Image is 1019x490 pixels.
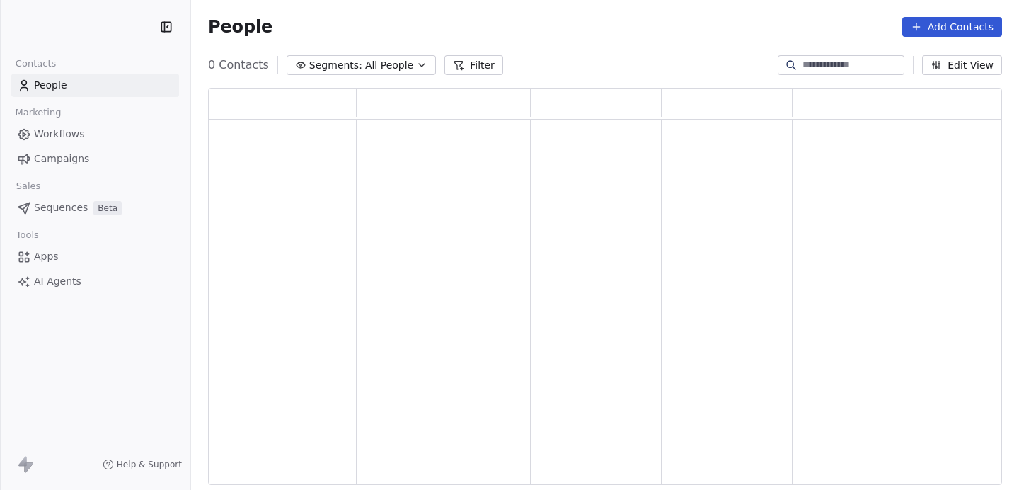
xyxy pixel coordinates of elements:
span: Marketing [9,102,67,123]
button: Filter [444,55,503,75]
span: Workflows [34,127,85,142]
a: SequencesBeta [11,196,179,220]
a: People [11,74,179,97]
span: 0 Contacts [208,57,269,74]
span: Sequences [34,200,88,215]
a: Apps [11,245,179,268]
a: Workflows [11,122,179,146]
span: Apps [34,249,59,264]
span: Tools [10,224,45,246]
span: People [34,78,67,93]
span: Sales [10,176,47,197]
span: People [208,16,272,38]
button: Edit View [922,55,1002,75]
a: Help & Support [103,459,182,470]
span: Contacts [9,53,62,74]
span: Segments: [309,58,362,73]
span: Campaigns [34,152,89,166]
span: Help & Support [117,459,182,470]
a: AI Agents [11,270,179,293]
span: AI Agents [34,274,81,289]
span: Beta [93,201,122,215]
button: Add Contacts [902,17,1002,37]
span: All People [365,58,413,73]
a: Campaigns [11,147,179,171]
